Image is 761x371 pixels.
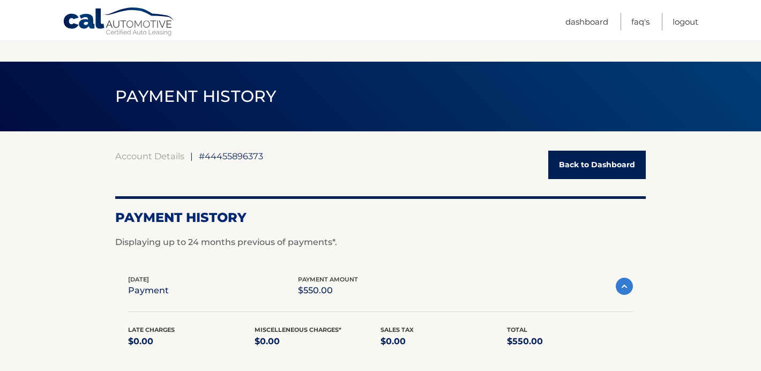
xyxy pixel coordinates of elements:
a: Dashboard [565,13,608,31]
a: Logout [673,13,698,31]
span: Sales Tax [380,326,414,333]
p: $0.00 [128,334,255,349]
span: Late Charges [128,326,175,333]
p: payment [128,283,169,298]
h2: Payment History [115,210,646,226]
span: | [190,151,193,161]
p: $550.00 [507,334,633,349]
p: Displaying up to 24 months previous of payments*. [115,236,646,249]
a: Back to Dashboard [548,151,646,179]
span: #44455896373 [199,151,263,161]
a: Cal Automotive [63,7,175,38]
span: [DATE] [128,276,149,283]
p: $0.00 [255,334,381,349]
span: payment amount [298,276,358,283]
p: $550.00 [298,283,358,298]
a: Account Details [115,151,184,161]
span: Total [507,326,527,333]
span: Miscelleneous Charges* [255,326,341,333]
span: PAYMENT HISTORY [115,86,277,106]
p: $0.00 [380,334,507,349]
img: accordion-active.svg [616,278,633,295]
a: FAQ's [631,13,650,31]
